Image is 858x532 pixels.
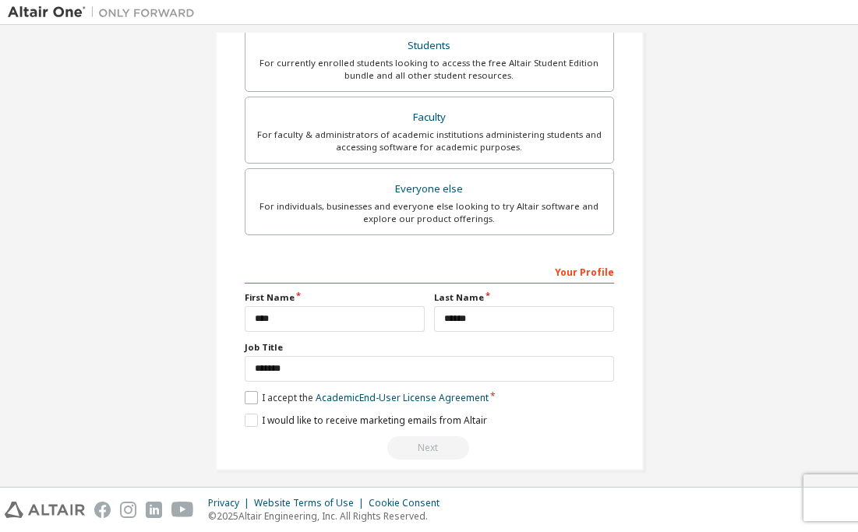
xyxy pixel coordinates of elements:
div: Students [255,35,604,57]
img: facebook.svg [94,502,111,518]
div: Cookie Consent [369,497,449,509]
div: For faculty & administrators of academic institutions administering students and accessing softwa... [255,129,604,153]
img: Altair One [8,5,203,20]
div: Your Profile [245,259,614,284]
div: Website Terms of Use [254,497,369,509]
div: Privacy [208,497,254,509]
img: altair_logo.svg [5,502,85,518]
label: I accept the [245,391,489,404]
a: Academic End-User License Agreement [316,391,489,404]
div: Everyone else [255,178,604,200]
img: instagram.svg [120,502,136,518]
div: Read and acccept EULA to continue [245,436,614,460]
div: For individuals, businesses and everyone else looking to try Altair software and explore our prod... [255,200,604,225]
label: First Name [245,291,425,304]
label: Last Name [434,291,614,304]
p: © 2025 Altair Engineering, Inc. All Rights Reserved. [208,509,449,523]
div: Faculty [255,107,604,129]
img: linkedin.svg [146,502,162,518]
img: youtube.svg [171,502,194,518]
div: For currently enrolled students looking to access the free Altair Student Edition bundle and all ... [255,57,604,82]
label: I would like to receive marketing emails from Altair [245,414,487,427]
label: Job Title [245,341,614,354]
